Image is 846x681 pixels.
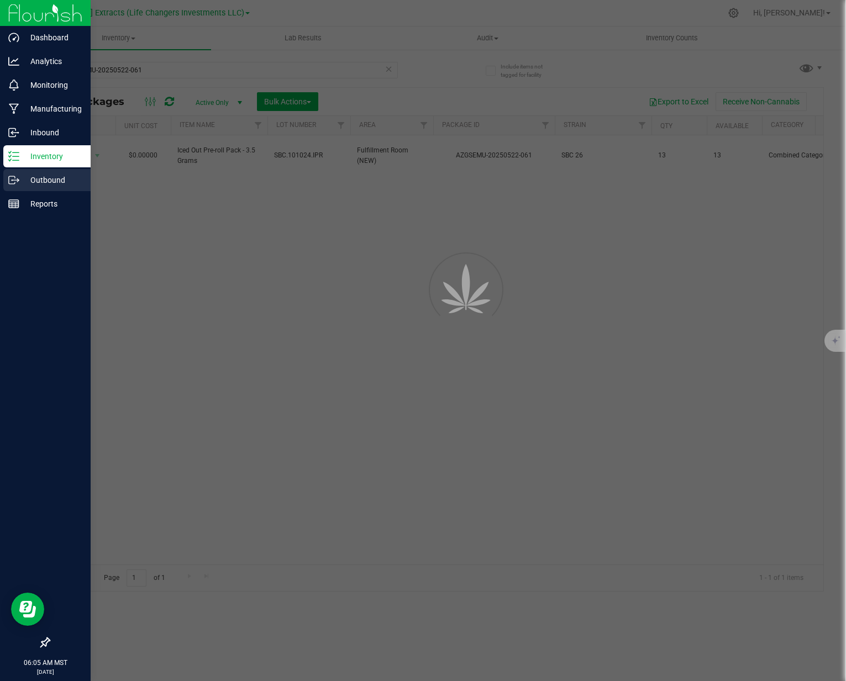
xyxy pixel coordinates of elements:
p: Manufacturing [19,102,86,115]
iframe: Resource center [11,593,44,626]
inline-svg: Outbound [8,175,19,186]
inline-svg: Inventory [8,151,19,162]
p: Dashboard [19,31,86,44]
p: Analytics [19,55,86,68]
p: Inventory [19,150,86,163]
p: 06:05 AM MST [5,658,86,668]
inline-svg: Monitoring [8,80,19,91]
p: Reports [19,197,86,210]
inline-svg: Inbound [8,127,19,138]
inline-svg: Analytics [8,56,19,67]
p: Monitoring [19,78,86,92]
p: Outbound [19,173,86,187]
p: Inbound [19,126,86,139]
inline-svg: Reports [8,198,19,209]
p: [DATE] [5,668,86,676]
inline-svg: Dashboard [8,32,19,43]
inline-svg: Manufacturing [8,103,19,114]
